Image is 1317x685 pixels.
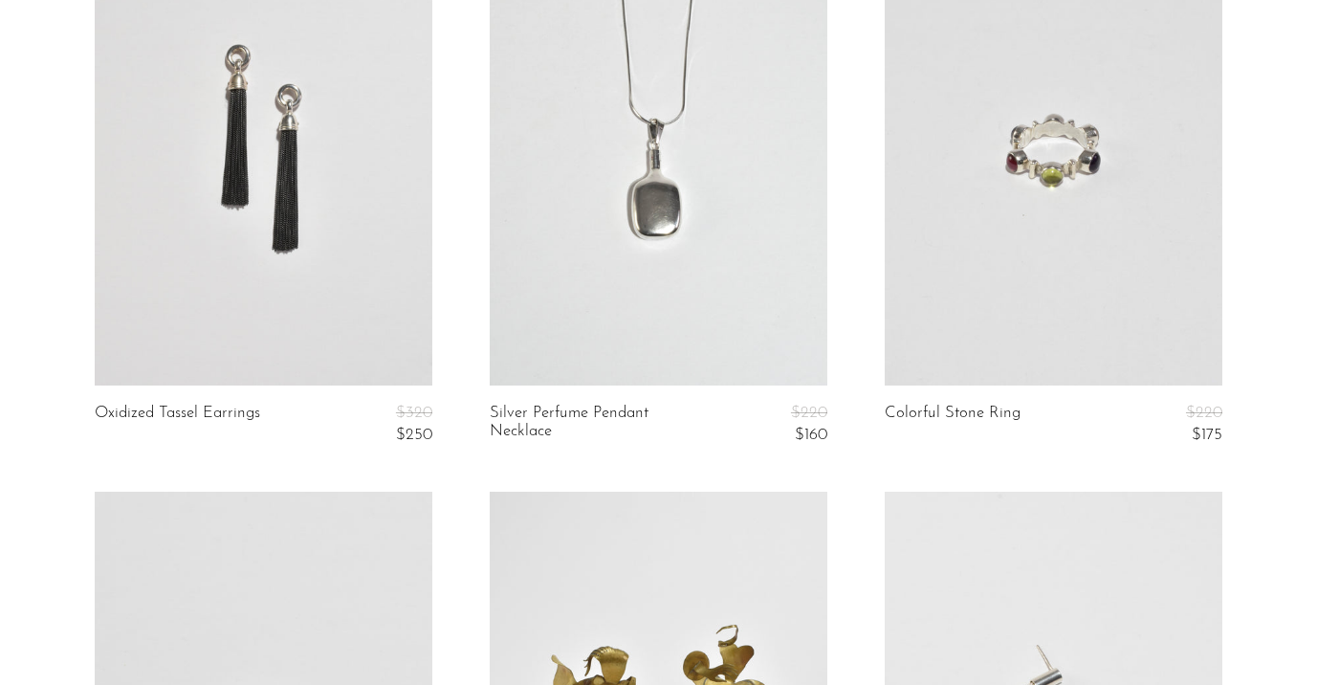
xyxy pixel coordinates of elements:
a: Oxidized Tassel Earrings [95,405,260,444]
span: $220 [791,405,827,421]
a: Colorful Stone Ring [885,405,1021,444]
a: Silver Perfume Pendant Necklace [490,405,714,444]
span: $175 [1192,427,1222,443]
span: $320 [396,405,432,421]
span: $160 [795,427,827,443]
span: $250 [396,427,432,443]
span: $220 [1186,405,1222,421]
